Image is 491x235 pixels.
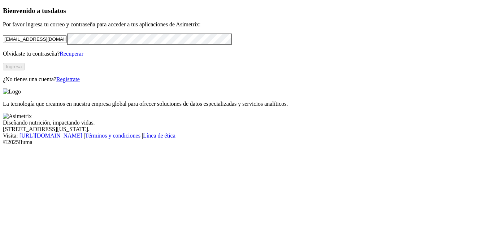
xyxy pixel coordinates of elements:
a: Recuperar [60,51,83,57]
p: ¿No tienes una cuenta? [3,76,488,83]
button: Ingresa [3,63,25,70]
span: datos [51,7,66,14]
a: Línea de ética [143,132,175,139]
p: Por favor ingresa tu correo y contraseña para acceder a tus aplicaciones de Asimetrix: [3,21,488,28]
p: La tecnología que creamos en nuestra empresa global para ofrecer soluciones de datos especializad... [3,101,488,107]
div: [STREET_ADDRESS][US_STATE]. [3,126,488,132]
div: © 2025 Iluma [3,139,488,145]
a: Regístrate [56,76,80,82]
div: Diseñando nutrición, impactando vidas. [3,119,488,126]
input: Tu correo [3,35,67,43]
h3: Bienvenido a tus [3,7,488,15]
a: Términos y condiciones [85,132,140,139]
div: Visita : | | [3,132,488,139]
p: Olvidaste tu contraseña? [3,51,488,57]
img: Asimetrix [3,113,32,119]
img: Logo [3,88,21,95]
a: [URL][DOMAIN_NAME] [19,132,82,139]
